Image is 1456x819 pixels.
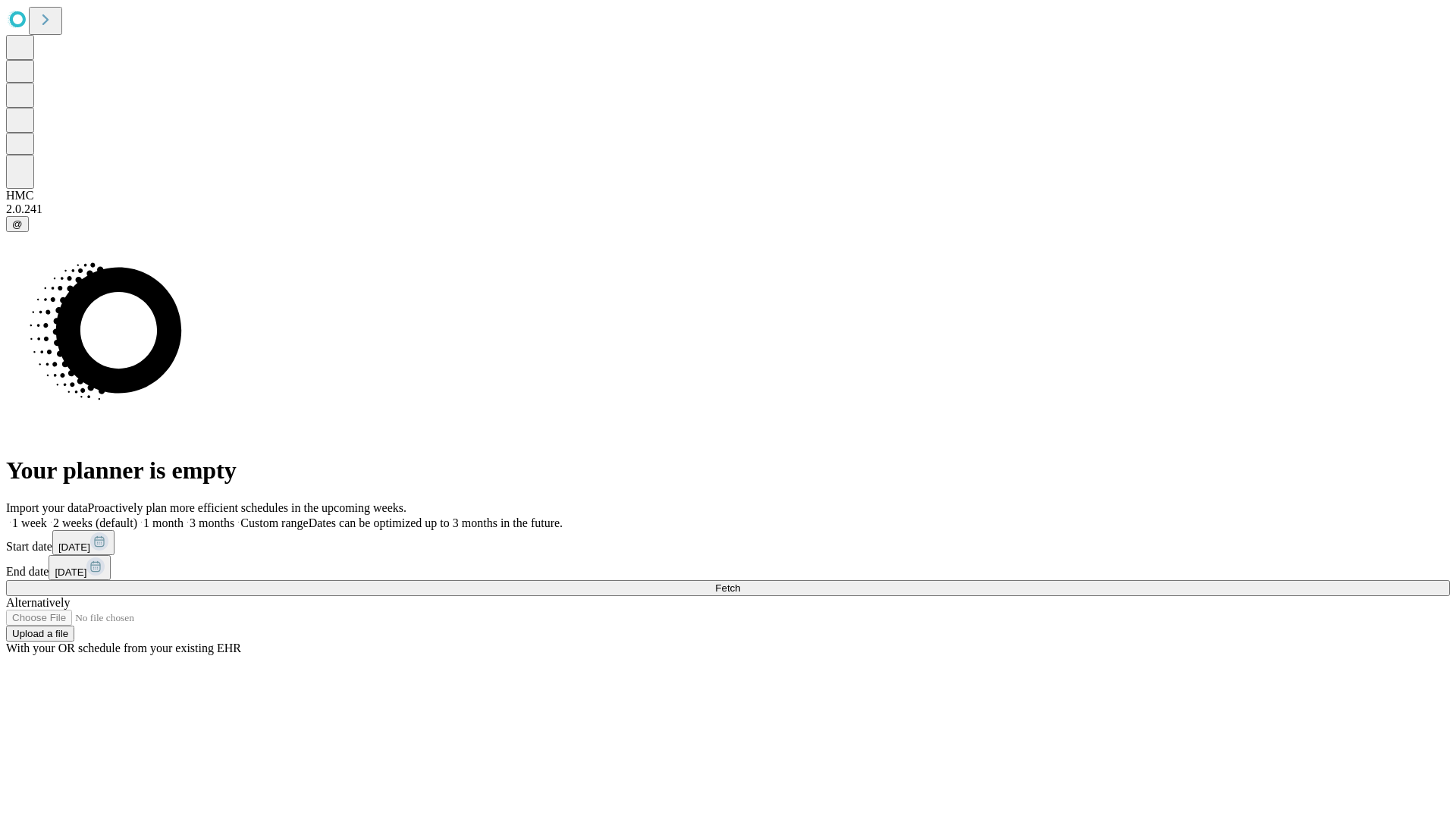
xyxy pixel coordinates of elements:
[12,218,23,230] span: @
[6,530,1450,555] div: Start date
[53,516,137,529] span: 2 weeks (default)
[6,626,74,642] button: Upload a file
[12,516,47,529] span: 1 week
[6,216,29,232] button: @
[55,566,86,578] span: [DATE]
[6,580,1450,596] button: Fetch
[6,555,1450,580] div: End date
[309,516,563,529] span: Dates can be optimized up to 3 months in the future.
[143,516,184,529] span: 1 month
[715,582,740,594] span: Fetch
[6,501,88,514] span: Import your data
[6,189,1450,202] div: HMC
[6,202,1450,216] div: 2.0.241
[88,501,406,514] span: Proactively plan more efficient schedules in the upcoming weeks.
[6,642,241,654] span: With your OR schedule from your existing EHR
[49,555,111,580] button: [DATE]
[240,516,308,529] span: Custom range
[190,516,234,529] span: 3 months
[52,530,115,555] button: [DATE]
[58,541,90,553] span: [DATE]
[6,596,70,609] span: Alternatively
[6,457,1450,485] h1: Your planner is empty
